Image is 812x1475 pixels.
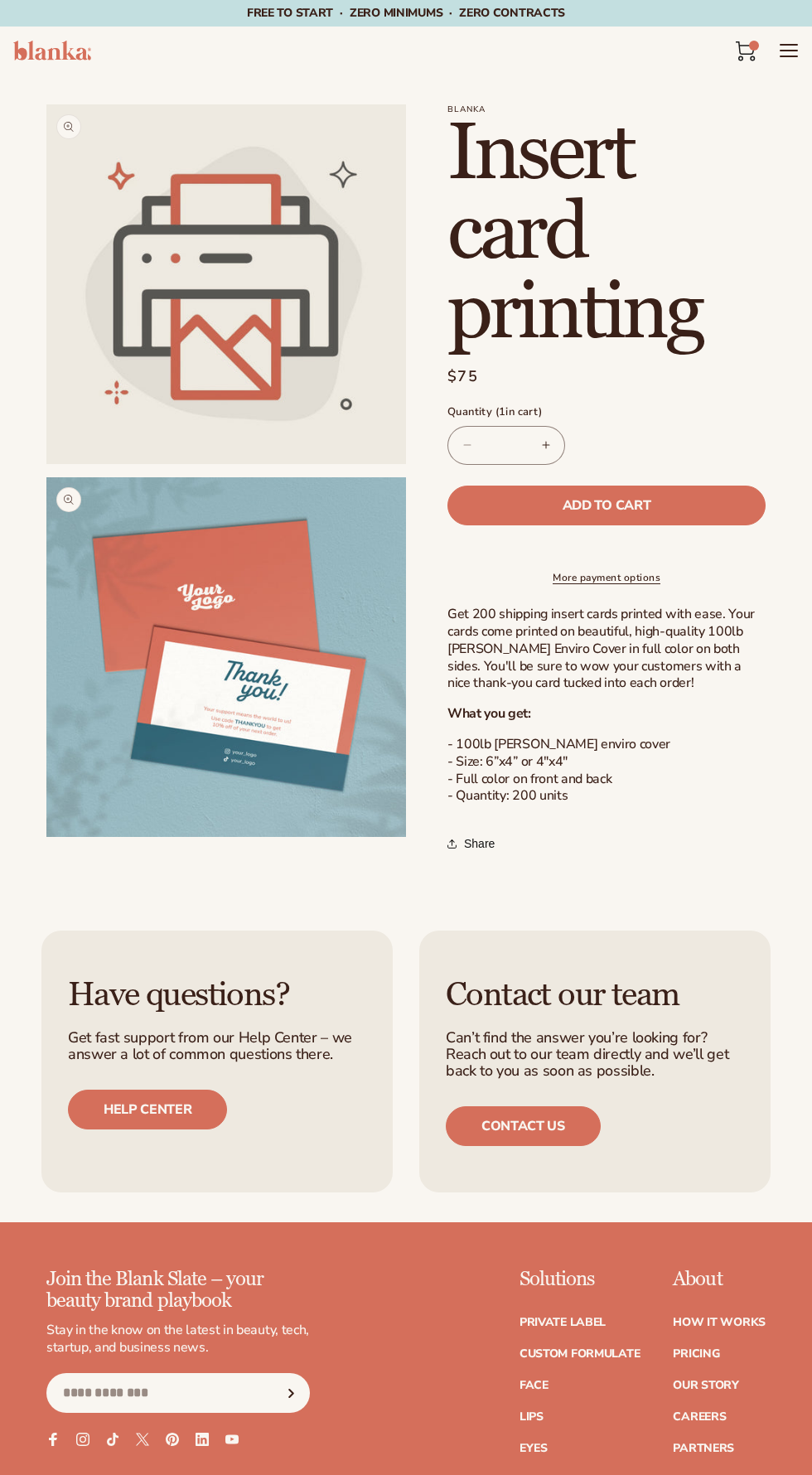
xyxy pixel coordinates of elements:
p: Get 200 shipping insert cards printed with ease. Your cards come printed on beautiful, high-quali... [447,606,766,692]
button: Share [447,825,500,862]
span: $75 [447,365,478,388]
a: Lips [520,1411,544,1423]
p: Can’t find the answer you’re looking for? Reach out to our team directly and we’ll get back to yo... [446,1030,744,1079]
img: logo [13,41,91,60]
span: Free to start · ZERO minimums · ZERO contracts [247,5,565,21]
summary: Menu [779,41,799,60]
span: 1 [499,404,505,419]
a: Help center [68,1090,227,1129]
h3: Contact our team [446,977,744,1013]
a: Face [520,1380,549,1391]
a: Contact us [446,1106,601,1146]
strong: What you get: [447,704,531,723]
p: - 100lb [PERSON_NAME] enviro cover - Size: 6”x4” or 4"x4" - Full color on front and back - Quanti... [447,736,766,805]
a: Partners [673,1443,734,1454]
p: Solutions [520,1269,640,1290]
a: Custom formulate [520,1348,640,1360]
a: Our Story [673,1380,738,1391]
a: Eyes [520,1443,548,1454]
a: Careers [673,1411,726,1423]
button: Subscribe [273,1373,309,1413]
media-gallery: Gallery Viewer [46,104,406,837]
a: How It Works [673,1317,766,1328]
span: Add to cart [563,499,650,512]
button: Add to cart [447,486,766,525]
h3: Have questions? [68,977,366,1013]
span: 1 [754,41,755,51]
a: Private label [520,1317,606,1328]
a: Pricing [673,1348,719,1360]
p: Blanka [447,104,766,114]
label: Quantity [447,404,766,421]
p: Get fast support from our Help Center – we answer a lot of common questions there. [68,1030,366,1063]
p: About [673,1269,766,1290]
p: Stay in the know on the latest in beauty, tech, startup, and business news. [46,1322,310,1357]
a: More payment options [447,570,766,585]
p: Join the Blank Slate – your beauty brand playbook [46,1269,310,1313]
span: ( in cart) [495,404,543,419]
h1: Insert card printing [447,114,766,353]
